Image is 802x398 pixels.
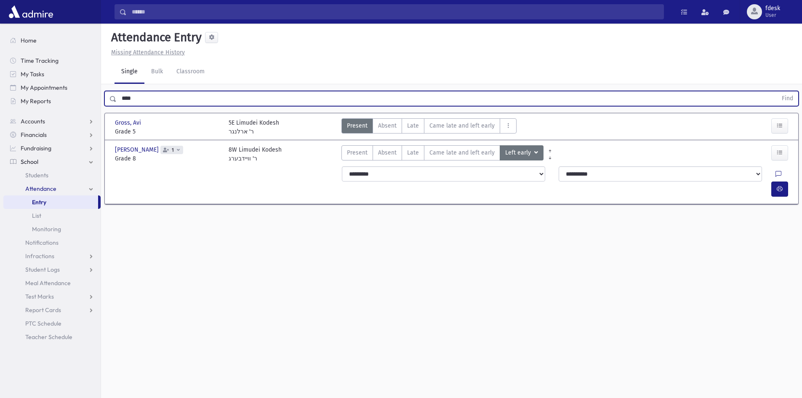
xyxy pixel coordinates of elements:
span: Accounts [21,118,45,125]
span: Entry [32,198,46,206]
a: Bulk [144,60,170,84]
a: Report Cards [3,303,101,317]
span: fdesk [765,5,780,12]
a: List [3,209,101,222]
a: My Tasks [3,67,101,81]
span: Financials [21,131,47,139]
span: Monitoring [32,225,61,233]
span: Attendance [25,185,56,192]
h5: Attendance Entry [108,30,202,45]
a: My Reports [3,94,101,108]
span: Home [21,37,37,44]
span: Came late and left early [429,121,495,130]
span: My Appointments [21,84,67,91]
a: Test Marks [3,290,101,303]
span: Students [25,171,48,179]
span: Infractions [25,252,54,260]
a: Notifications [3,236,101,249]
span: Meal Attendance [25,279,71,287]
a: Student Logs [3,263,101,276]
a: My Appointments [3,81,101,94]
span: Present [347,121,368,130]
span: Came late and left early [429,148,495,157]
div: AttTypes [341,145,544,163]
a: Teacher Schedule [3,330,101,344]
a: Home [3,34,101,47]
span: School [21,158,38,166]
a: Monitoring [3,222,101,236]
span: My Tasks [21,70,44,78]
span: My Reports [21,97,51,105]
span: PTC Schedule [25,320,61,327]
a: Accounts [3,115,101,128]
span: Teacher Schedule [25,333,72,341]
img: AdmirePro [7,3,55,20]
span: Late [407,148,419,157]
span: Grade 8 [115,154,220,163]
a: Entry [3,195,98,209]
button: Left early [500,145,544,160]
span: Gross, Avi [115,118,143,127]
span: List [32,212,41,219]
span: Present [347,148,368,157]
a: Missing Attendance History [108,49,185,56]
a: Time Tracking [3,54,101,67]
a: Infractions [3,249,101,263]
a: Attendance [3,182,101,195]
u: Missing Attendance History [111,49,185,56]
a: Meal Attendance [3,276,101,290]
span: Grade 5 [115,127,220,136]
a: Students [3,168,101,182]
div: AttTypes [341,118,517,136]
span: [PERSON_NAME] [115,145,160,154]
a: Fundraising [3,142,101,155]
button: Find [777,91,798,106]
a: PTC Schedule [3,317,101,330]
span: Notifications [25,239,59,246]
a: Classroom [170,60,211,84]
input: Search [127,4,663,19]
span: Left early [505,148,533,158]
div: 5E Limudei Kodesh ר' ארלנגר [229,118,279,136]
span: Report Cards [25,306,61,314]
a: Single [115,60,144,84]
span: Fundraising [21,144,51,152]
span: 1 [170,147,176,153]
span: Late [407,121,419,130]
span: Absent [378,121,397,130]
a: Financials [3,128,101,142]
div: 8W Limudei Kodesh ר' וויידבערג [229,145,282,163]
span: Absent [378,148,397,157]
span: Student Logs [25,266,60,273]
span: Time Tracking [21,57,59,64]
span: Test Marks [25,293,54,300]
span: User [765,12,780,19]
a: School [3,155,101,168]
